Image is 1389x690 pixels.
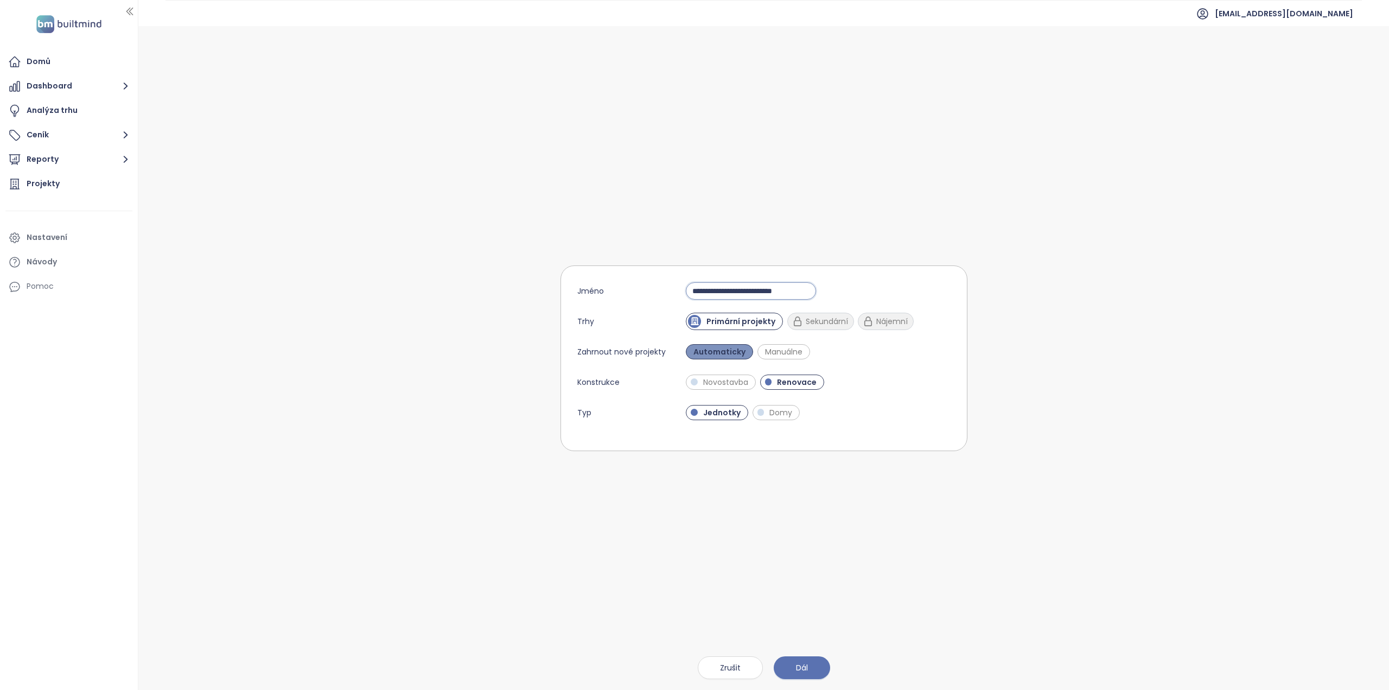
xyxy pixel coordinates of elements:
span: Sekundární [806,315,848,327]
div: Analýza trhu [27,104,78,117]
a: Nastavení [5,227,132,249]
span: [EMAIL_ADDRESS][DOMAIN_NAME] [1215,1,1353,27]
span: Manuálne [760,346,808,357]
span: Domy [764,407,798,418]
label: Typ [577,404,597,421]
div: Projekty [27,177,60,191]
div: Nastavení [27,231,67,244]
label: Jméno [577,282,609,300]
img: logo [33,13,105,35]
span: Zrušit [720,662,741,674]
button: Zrušit [698,656,763,679]
div: Pomoc [27,280,54,293]
input: Jméno [686,282,816,300]
label: Zahrnout nové projekty [577,343,671,360]
label: Trhy [577,313,600,330]
div: Domů [27,55,50,68]
span: Novostavba [698,377,754,388]
button: Ceník [5,124,132,146]
span: Primární projekty [701,316,781,327]
label: Konstrukce [577,374,625,391]
button: Reporty [5,149,132,170]
div: Pomoc [5,276,132,297]
span: Dál [796,662,808,674]
span: Renovace [772,377,822,388]
span: Jednotky [698,407,746,418]
div: Návody [27,255,57,269]
img: primary market [690,316,699,326]
a: Analýza trhu [5,100,132,122]
a: Projekty [5,173,132,195]
a: Domů [5,51,132,73]
a: Návody [5,251,132,273]
button: Dál [774,656,830,679]
span: Nájemní [876,315,908,327]
span: Automaticky [688,346,751,357]
button: Dashboard [5,75,132,97]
